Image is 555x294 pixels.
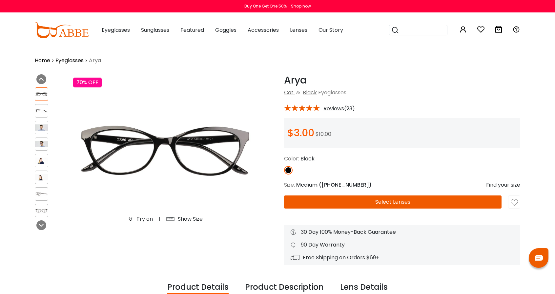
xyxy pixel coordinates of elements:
span: Goggles [215,26,236,34]
img: Arya Black TR Eyeglasses , UniversalBridgeFit Frames from ABBE Glasses [35,157,48,164]
img: abbeglasses.com [35,22,89,38]
a: Cat [284,89,294,96]
h1: Arya [284,74,520,86]
span: Black [300,155,315,162]
div: 30 Day 100% Money-Back Guarantee [291,228,514,236]
div: Product Details [167,281,229,294]
span: $3.00 [287,126,314,140]
span: Lenses [290,26,307,34]
img: Arya Black TR Eyeglasses , UniversalBridgeFit Frames from ABBE Glasses [35,91,48,97]
span: Arya [89,57,101,64]
a: Eyeglasses [55,57,84,64]
div: Buy One Get One 50% [244,3,287,9]
button: Select Lenses [284,195,502,209]
span: Reviews(23) [323,106,355,112]
a: Shop now [288,3,311,9]
span: Eyeglasses [318,89,346,96]
div: Try on [136,215,153,223]
img: Arya Black TR Eyeglasses , UniversalBridgeFit Frames from ABBE Glasses [35,207,48,213]
img: chat [535,255,543,261]
img: Arya Black TR Eyeglasses , UniversalBridgeFit Frames from ABBE Glasses [35,141,48,147]
img: Arya Black TR Eyeglasses , UniversalBridgeFit Frames from ABBE Glasses [73,74,258,228]
img: Arya Black TR Eyeglasses , UniversalBridgeFit Frames from ABBE Glasses [35,191,48,197]
span: Sunglasses [141,26,169,34]
img: like [511,199,518,206]
img: Arya Black TR Eyeglasses , UniversalBridgeFit Frames from ABBE Glasses [35,174,48,180]
div: Free Shipping on Orders $69+ [291,254,514,262]
div: Product Description [245,281,324,294]
span: [PHONE_NUMBER] [321,181,369,189]
div: Show Size [178,215,203,223]
span: Our Story [319,26,343,34]
div: Find your size [486,181,520,189]
img: Arya Black TR Eyeglasses , UniversalBridgeFit Frames from ABBE Glasses [35,124,48,131]
div: 70% OFF [73,78,102,87]
img: Arya Black TR Eyeglasses , UniversalBridgeFit Frames from ABBE Glasses [35,108,48,114]
div: 90 Day Warranty [291,241,514,249]
div: Shop now [291,3,311,9]
span: $10.00 [316,130,331,138]
span: Medium ( ) [296,181,372,189]
span: Color: [284,155,299,162]
div: Lens Details [340,281,388,294]
span: Accessories [248,26,279,34]
span: Featured [180,26,204,34]
a: Home [35,57,50,64]
a: Black [303,89,317,96]
span: & [295,89,301,96]
span: Eyeglasses [102,26,130,34]
span: Size: [284,181,295,189]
